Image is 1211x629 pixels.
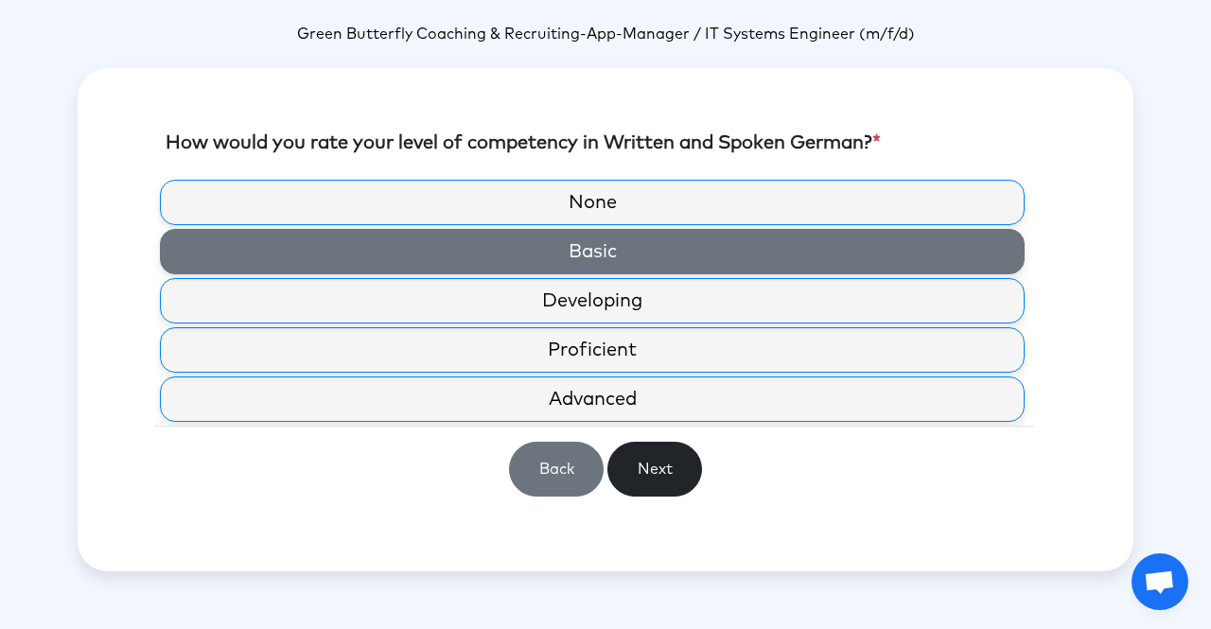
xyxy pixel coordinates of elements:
[160,278,1025,323] label: Developing
[78,23,1133,45] p: -
[1132,553,1188,610] a: Open chat
[160,376,1025,422] label: Advanced
[297,26,580,42] span: Green Butterfly Coaching & Recruiting
[160,180,1025,225] label: None
[607,442,702,497] button: Next
[166,129,881,157] label: How would you rate your level of competency in Written and Spoken German?
[587,26,915,42] span: App-Manager / IT Systems Engineer (m/f/d)
[160,229,1025,274] label: Basic
[509,442,604,497] button: Back
[160,327,1025,373] label: Proficient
